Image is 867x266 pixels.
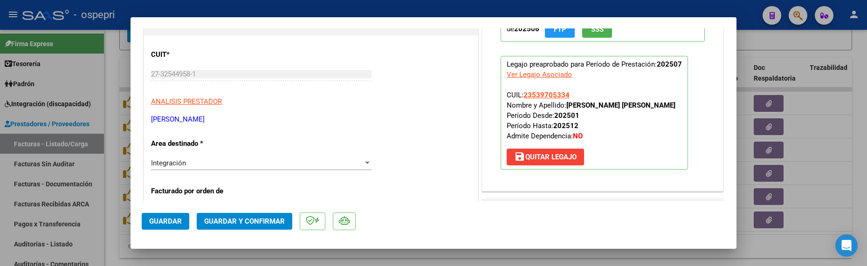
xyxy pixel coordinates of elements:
[151,97,222,106] span: ANALISIS PRESTADOR
[482,199,723,218] mat-expansion-panel-header: DOCUMENTACIÓN RESPALDATORIA
[151,159,186,167] span: Integración
[151,138,247,149] p: Area destinado *
[197,213,292,230] button: Guardar y Confirmar
[523,91,570,99] span: 23539705334
[507,149,584,165] button: Quitar Legajo
[204,217,285,225] span: Guardar y Confirmar
[514,151,525,162] mat-icon: save
[591,25,604,34] span: SSS
[573,132,583,140] strong: NO
[582,20,612,38] button: SSS
[545,20,575,38] button: FTP
[835,234,858,257] div: Open Intercom Messenger
[149,217,182,225] span: Guardar
[142,213,189,230] button: Guardar
[507,69,572,80] div: Ver Legajo Asociado
[566,101,675,109] strong: [PERSON_NAME] [PERSON_NAME]
[507,91,675,140] span: CUIL: Nombre y Apellido: Período Desde: Período Hasta: Admite Dependencia:
[151,49,247,60] p: CUIT
[657,60,682,68] strong: 202507
[151,114,471,125] p: [PERSON_NAME]
[553,122,578,130] strong: 202512
[151,186,247,197] p: Facturado por orden de
[554,111,579,120] strong: 202501
[501,56,688,170] p: Legajo preaprobado para Período de Prestación:
[514,25,539,33] strong: 202506
[554,25,566,34] span: FTP
[514,153,577,161] span: Quitar Legajo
